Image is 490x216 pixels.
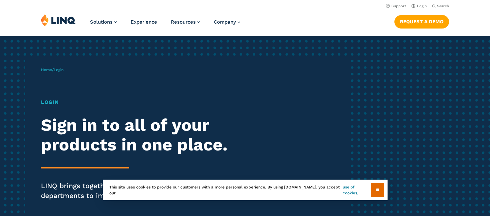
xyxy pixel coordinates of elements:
a: use of cookies. [343,184,371,196]
nav: Button Navigation [394,14,449,28]
div: This site uses cookies to provide our customers with a more personal experience. By using [DOMAIN... [103,180,388,200]
p: LINQ brings together students, parents and all your departments to improve efficiency and transpa... [41,181,230,201]
span: / [41,68,64,72]
a: Company [214,19,240,25]
a: Login [411,4,427,8]
button: Open Search Bar [432,4,449,9]
span: Search [437,4,449,8]
span: Login [54,68,64,72]
a: Home [41,68,52,72]
a: Resources [171,19,200,25]
a: Experience [131,19,157,25]
span: Solutions [90,19,113,25]
nav: Primary Navigation [90,14,240,35]
h2: Sign in to all of your products in one place. [41,115,230,155]
a: Request a Demo [394,15,449,28]
span: Resources [171,19,196,25]
span: Company [214,19,236,25]
a: Support [386,4,406,8]
h1: Login [41,98,230,106]
img: LINQ | K‑12 Software [41,14,76,26]
a: Solutions [90,19,117,25]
